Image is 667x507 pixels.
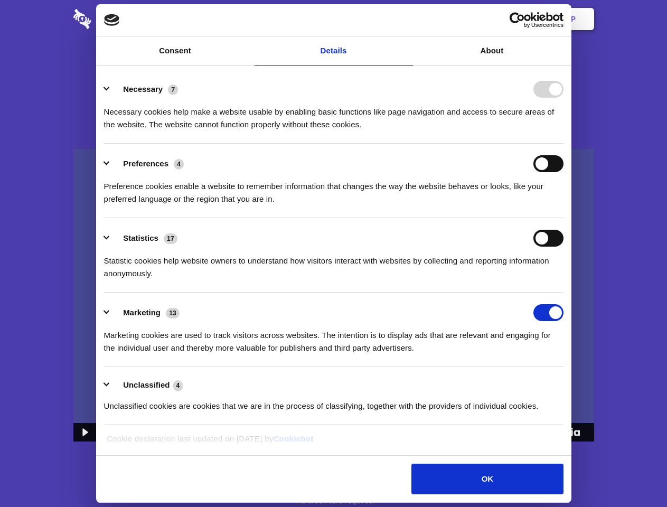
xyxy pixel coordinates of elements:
a: Details [255,36,413,65]
h4: Auto-redaction of sensitive data, encrypted data sharing and self-destructing private chats. Shar... [73,96,594,131]
span: 4 [173,380,183,391]
a: Cookiebot [274,434,314,443]
button: Necessary (7) [104,81,185,98]
div: Unclassified cookies are cookies that we are in the process of classifying, together with the pro... [104,392,563,412]
div: Necessary cookies help make a website usable by enabling basic functions like page navigation and... [104,98,563,131]
button: Unclassified (4) [104,379,190,392]
button: Marketing (13) [104,304,186,321]
label: Necessary [123,84,163,93]
div: Preference cookies enable a website to remember information that changes the way the website beha... [104,172,563,205]
button: OK [411,464,563,494]
label: Preferences [123,159,168,168]
a: Pricing [310,3,356,35]
button: Statistics (17) [104,230,184,247]
div: Cookie declaration last updated on [DATE] by [99,433,568,453]
label: Marketing [123,308,161,317]
span: 4 [174,159,184,170]
img: Sharesecret [73,149,594,442]
button: Preferences (4) [104,155,191,172]
div: Marketing cookies are used to track visitors across websites. The intention is to display ads tha... [104,321,563,354]
span: 13 [166,308,180,318]
span: 17 [164,233,177,244]
iframe: Drift Widget Chat Controller [614,454,654,494]
label: Statistics [123,233,158,242]
img: logo-wordmark-white-trans-d4663122ce5f474addd5e946df7df03e33cb6a1c49d2221995e7729f52c070b2.svg [73,9,164,29]
h1: Eliminate Slack Data Loss. [73,48,594,86]
a: Consent [96,36,255,65]
button: Play Video [73,423,95,442]
a: Contact [428,3,477,35]
a: About [413,36,571,65]
span: 7 [168,84,178,95]
img: logo [104,14,120,26]
div: Statistic cookies help website owners to understand how visitors interact with websites by collec... [104,247,563,280]
a: Usercentrics Cookiebot - opens in a new window [471,12,563,28]
a: Login [479,3,525,35]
